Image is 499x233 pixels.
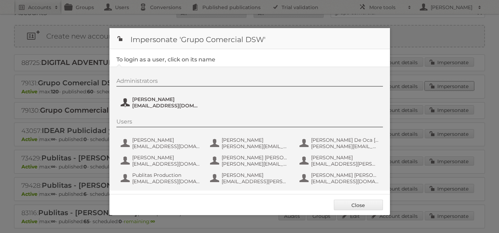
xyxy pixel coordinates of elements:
[311,172,379,178] span: [PERSON_NAME] [PERSON_NAME]
[299,154,381,168] button: [PERSON_NAME] [EMAIL_ADDRESS][PERSON_NAME][DOMAIN_NAME]
[132,96,200,102] span: [PERSON_NAME]
[311,143,379,149] span: [PERSON_NAME][EMAIL_ADDRESS][PERSON_NAME][DOMAIN_NAME]
[132,137,200,143] span: [PERSON_NAME]
[116,56,215,63] legend: To login as a user, click on its name
[334,200,383,210] a: Close
[120,171,202,185] button: Publitas Production [EMAIL_ADDRESS][DOMAIN_NAME]
[120,95,202,109] button: [PERSON_NAME] [EMAIL_ADDRESS][DOMAIN_NAME]
[132,161,200,167] span: [EMAIL_ADDRESS][DOMAIN_NAME]
[222,154,290,161] span: [PERSON_NAME] [PERSON_NAME]
[222,137,290,143] span: [PERSON_NAME]
[311,178,379,185] span: [EMAIL_ADDRESS][DOMAIN_NAME]
[222,172,290,178] span: [PERSON_NAME]
[120,136,202,150] button: [PERSON_NAME] [EMAIL_ADDRESS][DOMAIN_NAME]
[311,161,379,167] span: [EMAIL_ADDRESS][PERSON_NAME][DOMAIN_NAME]
[209,171,292,185] button: [PERSON_NAME] [EMAIL_ADDRESS][PERSON_NAME][DOMAIN_NAME]
[209,136,292,150] button: [PERSON_NAME] [PERSON_NAME][EMAIL_ADDRESS][PERSON_NAME][DOMAIN_NAME]
[132,172,200,178] span: Publitas Production
[132,143,200,149] span: [EMAIL_ADDRESS][DOMAIN_NAME]
[116,118,383,127] div: Users
[222,143,290,149] span: [PERSON_NAME][EMAIL_ADDRESS][PERSON_NAME][DOMAIN_NAME]
[222,178,290,185] span: [EMAIL_ADDRESS][PERSON_NAME][DOMAIN_NAME]
[132,154,200,161] span: [PERSON_NAME]
[311,137,379,143] span: [PERSON_NAME] De Oca [PERSON_NAME]
[311,154,379,161] span: [PERSON_NAME]
[132,102,200,109] span: [EMAIL_ADDRESS][DOMAIN_NAME]
[222,161,290,167] span: [PERSON_NAME][EMAIL_ADDRESS][PERSON_NAME][DOMAIN_NAME]
[109,28,390,49] h1: Impersonate 'Grupo Comercial DSW'
[209,154,292,168] button: [PERSON_NAME] [PERSON_NAME] [PERSON_NAME][EMAIL_ADDRESS][PERSON_NAME][DOMAIN_NAME]
[299,171,381,185] button: [PERSON_NAME] [PERSON_NAME] [EMAIL_ADDRESS][DOMAIN_NAME]
[120,154,202,168] button: [PERSON_NAME] [EMAIL_ADDRESS][DOMAIN_NAME]
[132,178,200,185] span: [EMAIL_ADDRESS][DOMAIN_NAME]
[299,136,381,150] button: [PERSON_NAME] De Oca [PERSON_NAME] [PERSON_NAME][EMAIL_ADDRESS][PERSON_NAME][DOMAIN_NAME]
[116,78,383,87] div: Administrators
